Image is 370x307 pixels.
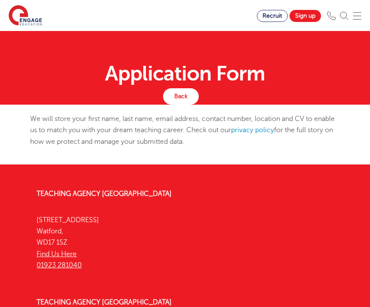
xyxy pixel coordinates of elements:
a: 01923 281040 [37,261,82,269]
h1: Application Form [30,63,340,84]
img: Mobile Menu [353,12,361,20]
p: [STREET_ADDRESS] Watford, WD17 1SZ [37,214,333,271]
img: Engage Education [9,5,42,27]
a: privacy policy [231,126,274,134]
a: Recruit [257,10,288,22]
p: We will store your first name, last name, email address, contact number, location and CV to enabl... [30,113,340,147]
a: Back [163,88,199,105]
span: Recruit [262,12,282,19]
a: Teaching Agency [GEOGRAPHIC_DATA] [37,190,172,198]
img: Phone [327,12,336,20]
a: Sign up [290,10,321,22]
a: Teaching Agency [GEOGRAPHIC_DATA] [37,298,172,306]
a: Find Us Here [37,250,77,258]
img: Search [340,12,348,20]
